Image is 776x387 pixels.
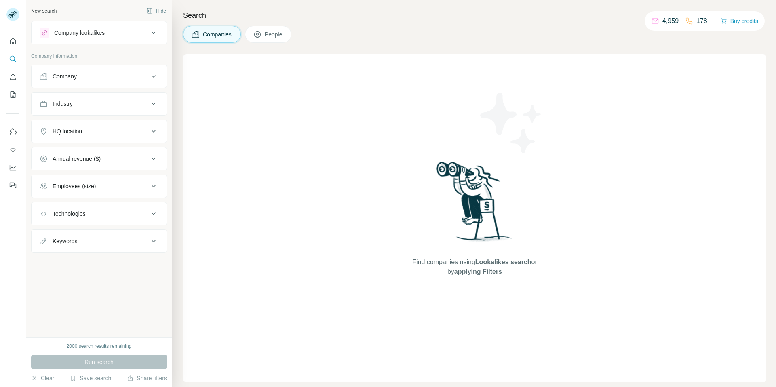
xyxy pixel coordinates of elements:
[6,69,19,84] button: Enrich CSV
[32,149,167,168] button: Annual revenue ($)
[433,160,517,250] img: Surfe Illustration - Woman searching with binoculars
[67,343,132,350] div: 2000 search results remaining
[53,237,77,245] div: Keywords
[6,34,19,48] button: Quick start
[54,29,105,37] div: Company lookalikes
[6,178,19,193] button: Feedback
[32,23,167,42] button: Company lookalikes
[53,100,73,108] div: Industry
[183,10,766,21] h4: Search
[53,182,96,190] div: Employees (size)
[32,122,167,141] button: HQ location
[53,155,101,163] div: Annual revenue ($)
[696,16,707,26] p: 178
[475,86,548,159] img: Surfe Illustration - Stars
[32,177,167,196] button: Employees (size)
[410,257,539,277] span: Find companies using or by
[6,87,19,102] button: My lists
[203,30,232,38] span: Companies
[31,374,54,382] button: Clear
[32,204,167,223] button: Technologies
[721,15,758,27] button: Buy credits
[6,52,19,66] button: Search
[31,53,167,60] p: Company information
[32,231,167,251] button: Keywords
[6,125,19,139] button: Use Surfe on LinkedIn
[127,374,167,382] button: Share filters
[53,210,86,218] div: Technologies
[31,7,57,15] div: New search
[265,30,283,38] span: People
[70,374,111,382] button: Save search
[454,268,502,275] span: applying Filters
[53,72,77,80] div: Company
[6,160,19,175] button: Dashboard
[141,5,172,17] button: Hide
[475,259,531,265] span: Lookalikes search
[6,143,19,157] button: Use Surfe API
[662,16,679,26] p: 4,959
[32,94,167,114] button: Industry
[53,127,82,135] div: HQ location
[32,67,167,86] button: Company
